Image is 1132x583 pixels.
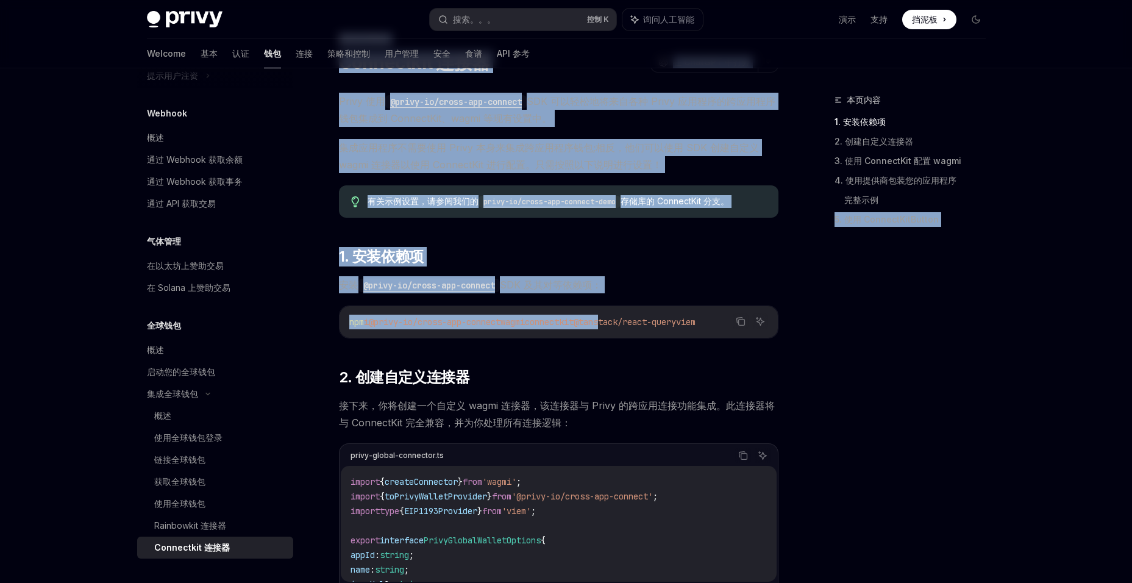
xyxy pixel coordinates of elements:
span: ; [531,506,536,517]
span: 'wagmi' [482,476,516,487]
div: 概述 [154,409,171,423]
span: name [351,564,370,575]
span: 本页内容 [847,93,881,107]
a: 使用全球钱包登录 [137,427,293,449]
font: 食谱 [465,48,482,60]
a: 在 Solana 上赞助交易 [137,277,293,299]
div: 概述 [147,131,164,145]
div: 使用全球钱包登录 [154,431,222,445]
button: 询问人工智能 [622,9,703,30]
a: 连接 [296,39,313,68]
a: 1. 安装依赖项 [835,112,995,132]
span: { [380,476,385,487]
span: EIP1193Provider [404,506,477,517]
a: Rainbowkit 连接器 [137,515,293,537]
span: @tanstack/react-query [574,317,676,327]
a: 5. 使用 ConnectKitButton [835,210,995,229]
div: 通过 Webhook 获取事务 [147,174,243,189]
span: } [487,491,492,502]
a: 在以太坊上赞助交易 [137,255,293,277]
div: Connectkit 连接器 [154,540,230,555]
span: @privy-io/cross-app-connect [369,317,500,327]
span: connectkit [525,317,574,327]
span: import [351,491,380,502]
button: 从代码块复制内容 [735,448,751,463]
span: from [463,476,482,487]
a: 使用全球钱包 [137,493,293,515]
span: 控制 K [587,15,609,24]
span: } [477,506,482,517]
span: npm [349,317,364,327]
a: 认证 [232,39,249,68]
a: 通过 Webhook 获取余额 [137,149,293,171]
a: 启动您的全球钱包 [137,361,293,383]
font: 用户管理 [385,48,419,60]
a: 安全 [433,39,450,68]
a: 食谱 [465,39,482,68]
span: { [380,491,385,502]
a: 概述 [137,405,293,427]
span: string [375,564,404,575]
a: 通过 Webhook 获取事务 [137,171,293,193]
span: from [492,491,511,502]
span: ; [404,564,409,575]
div: privy-global-connector.ts [351,448,444,463]
div: 通过 API 获取交易 [147,196,216,211]
span: 2. 创建自定义连接器 [339,368,469,387]
a: @privy-io/cross-app-connect [385,95,527,107]
a: 概述 [137,339,293,361]
h5: Webhook [147,106,187,121]
a: 钱包 [264,39,281,68]
button: 切换深色模式 [966,10,986,29]
button: 询问人工智能 [752,313,768,329]
h5: 气体管理 [147,234,181,249]
span: PrivyGlobalWalletOptions [424,535,541,546]
div: 启动您的全球钱包 [147,365,215,379]
span: wagmi [500,317,525,327]
span: ; [409,549,414,560]
a: 概述 [137,127,293,149]
a: Connectkit 连接器 [137,537,293,559]
span: 询问人工智能 [643,13,694,26]
a: Welcome [147,39,186,68]
a: privy-io/cross-app-connect-demo [479,196,621,206]
font: API 参考 [497,48,530,60]
a: 通过 API 获取交易 [137,193,293,215]
span: { [541,535,546,546]
span: 'viem' [502,506,531,517]
span: 集成应用程序不需要使用 Privy 本身来集成跨应用程序钱包;相反，他们可以使用 SDK 创建自定义 wagmi 连接器以使用 ConnectKit 进行配置。只需按照以下说明进行设置！ [339,139,778,173]
div: 获取全球钱包 [154,474,205,489]
a: 4. 使用提供商包装您的应用程序 [835,171,995,190]
h5: 全球钱包 [147,318,181,333]
button: 询问人工智能 [755,448,771,463]
div: 概述 [147,343,164,357]
div: Rainbowkit 连接器 [154,518,226,533]
svg: 提示 [351,196,360,207]
button: 搜索。。。控制 K [430,9,616,30]
div: 在以太坊上赞助交易 [147,259,224,273]
a: 2. 创建自定义连接器 [835,132,995,151]
span: 接下来，你将创建一个自定义 wagmi 连接器，该连接器与 Privy 的跨应用连接功能集成。此连接器将与 ConnectKit 完全兼容，并为你处理所有连接逻辑： [339,397,778,431]
span: string [380,549,409,560]
code: @privy-io/cross-app-connect [358,279,500,292]
a: API 参考 [497,39,530,68]
font: 基本 [201,48,218,60]
div: 在 Solana 上赞助交易 [147,281,230,295]
span: createConnector [385,476,458,487]
button: 从代码块复制内容 [733,313,749,329]
div: 集成全球钱包 [147,387,198,401]
span: 1. 安装依赖项 [339,247,424,266]
span: from [482,506,502,517]
div: 链接全球钱包 [154,452,205,467]
span: { [399,506,404,517]
a: @privy-io/cross-app-connect [358,279,500,291]
span: ; [516,476,521,487]
div: 通过 Webhook 获取余额 [147,152,243,167]
span: 安装 SDK 及其对等依赖项： [339,276,778,293]
span: } [458,476,463,487]
font: 认证 [232,48,249,60]
div: 搜索。。。 [453,12,496,27]
span: : [370,564,375,575]
font: 策略和控制 [327,48,370,60]
a: 演示 [839,13,856,26]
